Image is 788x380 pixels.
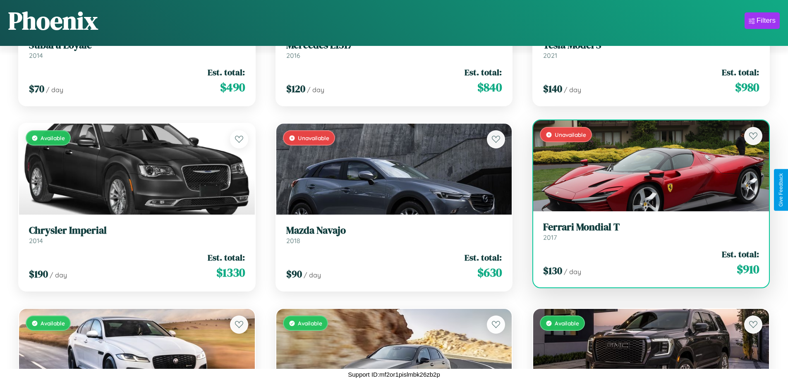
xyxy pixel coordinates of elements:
h3: Ferrari Mondial T [543,221,759,233]
span: $ 130 [543,264,562,277]
span: $ 190 [29,267,48,281]
span: / day [50,271,67,279]
span: / day [564,268,581,276]
span: $ 70 [29,82,44,96]
a: Tesla Model S2021 [543,39,759,60]
span: $ 980 [735,79,759,96]
div: Give Feedback [778,173,784,207]
span: Est. total: [722,248,759,260]
h3: Mazda Navajo [286,225,502,237]
span: 2017 [543,233,557,241]
span: Available [555,320,579,327]
span: $ 840 [477,79,502,96]
span: Est. total: [722,66,759,78]
span: Est. total: [465,66,502,78]
span: $ 910 [737,261,759,277]
span: Unavailable [298,134,329,141]
p: Support ID: mf2or1pislmbk26zb2p [348,369,440,380]
button: Filters [745,12,780,29]
span: 2014 [29,51,43,60]
span: / day [304,271,321,279]
span: Est. total: [465,251,502,263]
span: $ 120 [286,82,305,96]
a: Ferrari Mondial T2017 [543,221,759,241]
h1: Phoenix [8,4,98,38]
span: Unavailable [555,131,586,138]
span: 2016 [286,51,300,60]
span: Est. total: [208,251,245,263]
a: Mercedes L13172016 [286,39,502,60]
a: Subaru Loyale2014 [29,39,245,60]
span: $ 630 [477,264,502,281]
span: 2021 [543,51,557,60]
span: $ 90 [286,267,302,281]
span: $ 490 [220,79,245,96]
span: Available [41,134,65,141]
a: Mazda Navajo2018 [286,225,502,245]
span: 2018 [286,237,300,245]
span: 2014 [29,237,43,245]
span: Available [298,320,322,327]
h3: Chrysler Imperial [29,225,245,237]
div: Filters [757,17,776,25]
a: Chrysler Imperial2014 [29,225,245,245]
span: Available [41,320,65,327]
span: / day [564,86,581,94]
span: / day [46,86,63,94]
span: $ 140 [543,82,562,96]
span: / day [307,86,324,94]
span: Est. total: [208,66,245,78]
span: $ 1330 [216,264,245,281]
